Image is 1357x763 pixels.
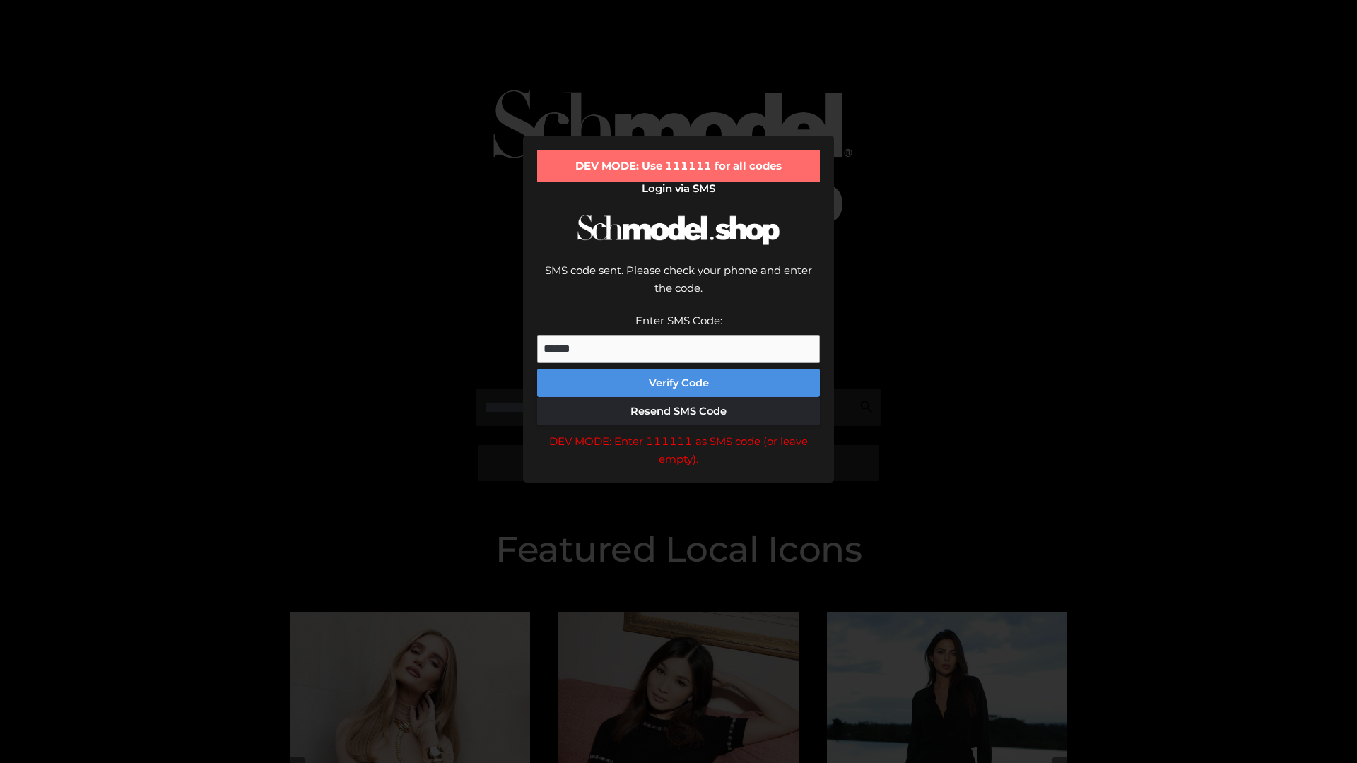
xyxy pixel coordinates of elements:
button: Resend SMS Code [537,397,820,425]
button: Verify Code [537,369,820,397]
label: Enter SMS Code: [635,314,722,327]
div: SMS code sent. Please check your phone and enter the code. [537,261,820,312]
h2: Login via SMS [537,182,820,195]
div: DEV MODE: Enter 111111 as SMS code (or leave empty). [537,432,820,468]
img: Schmodel Logo [572,202,785,258]
div: DEV MODE: Use 111111 for all codes [537,150,820,182]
